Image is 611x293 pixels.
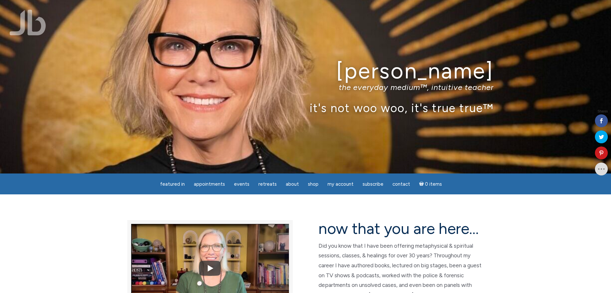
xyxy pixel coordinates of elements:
span: Contact [392,181,410,187]
span: My Account [328,181,354,187]
a: About [282,178,303,191]
span: Shop [308,181,319,187]
span: Subscribe [363,181,383,187]
span: Events [234,181,249,187]
a: Appointments [190,178,229,191]
a: featured in [156,178,189,191]
span: About [286,181,299,187]
p: the everyday medium™, intuitive teacher [118,83,494,92]
span: Shares [598,110,608,113]
p: it's not woo woo, it's true true™ [118,101,494,115]
a: Events [230,178,253,191]
img: Jamie Butler. The Everyday Medium [10,10,46,35]
a: Contact [389,178,414,191]
h2: now that you are here… [319,220,484,237]
i: Cart [419,181,425,187]
a: Retreats [255,178,281,191]
h1: [PERSON_NAME] [118,59,494,83]
a: Subscribe [359,178,387,191]
a: Cart0 items [415,177,446,191]
span: featured in [160,181,185,187]
a: Shop [304,178,322,191]
a: My Account [324,178,357,191]
span: Appointments [194,181,225,187]
span: Retreats [258,181,277,187]
span: 0 items [425,182,442,187]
